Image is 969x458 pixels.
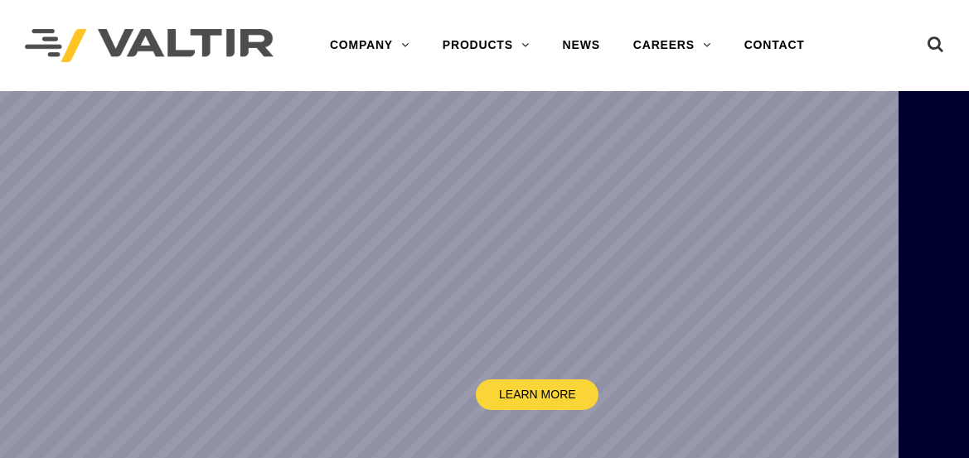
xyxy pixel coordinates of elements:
a: CAREERS [617,29,728,62]
img: Valtir [25,29,274,63]
a: PRODUCTS [426,29,546,62]
a: NEWS [546,29,617,62]
a: LEARN MORE [476,379,598,410]
a: COMPANY [313,29,426,62]
a: CONTACT [728,29,821,62]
